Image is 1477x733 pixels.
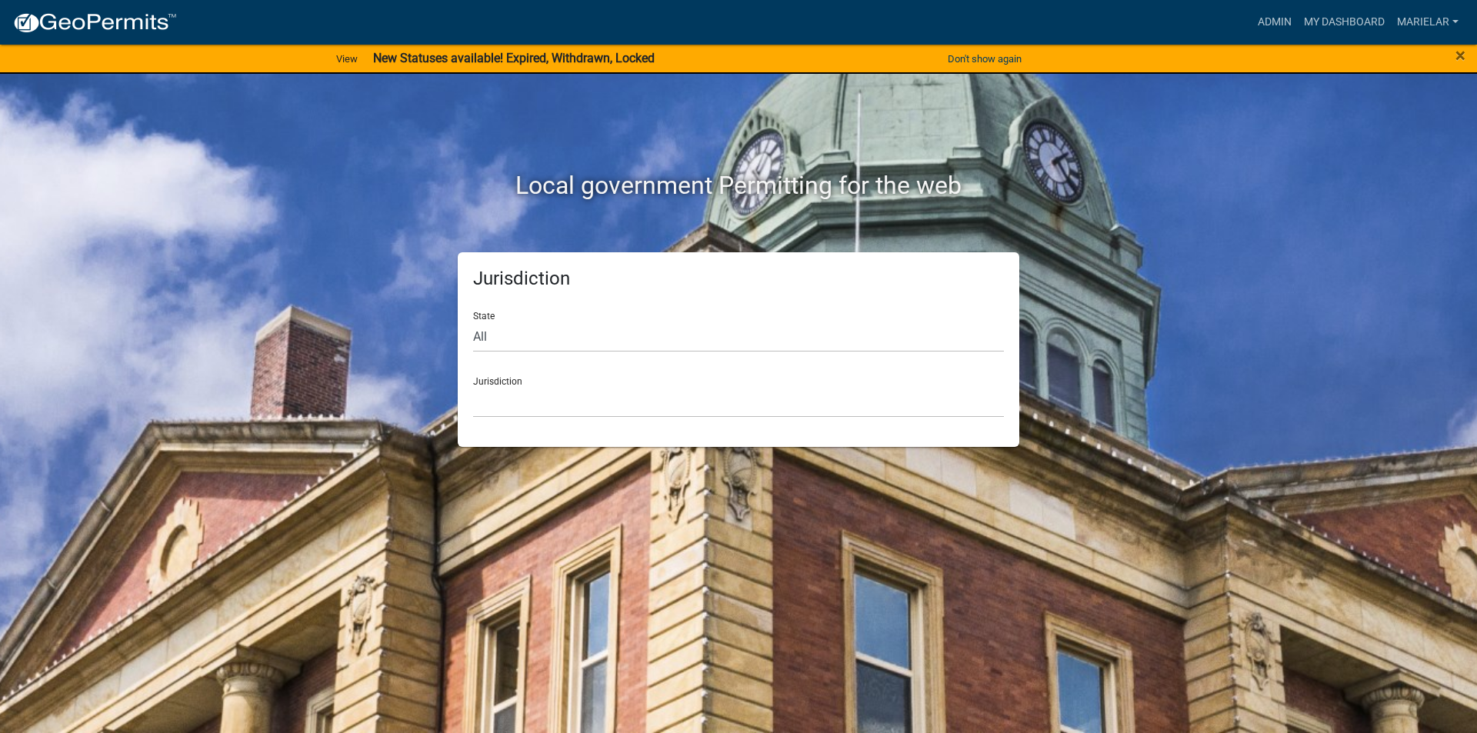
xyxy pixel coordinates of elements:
[473,268,1004,290] h5: Jurisdiction
[330,46,364,72] a: View
[1455,46,1465,65] button: Close
[1391,8,1465,37] a: marielar
[373,51,655,65] strong: New Statuses available! Expired, Withdrawn, Locked
[1455,45,1465,66] span: ×
[1298,8,1391,37] a: My Dashboard
[312,171,1165,200] h2: Local government Permitting for the web
[1252,8,1298,37] a: Admin
[942,46,1028,72] button: Don't show again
